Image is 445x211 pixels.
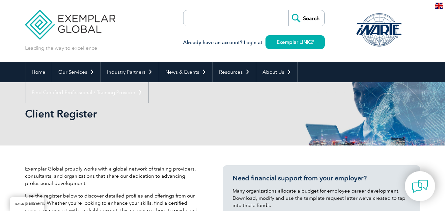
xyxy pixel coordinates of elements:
a: Find Certified Professional / Training Provider [25,82,149,103]
input: Search [288,10,324,26]
a: BACK TO TOP [10,197,44,211]
a: Our Services [52,62,100,82]
a: Exemplar LINK [265,35,325,49]
img: en [435,3,443,9]
img: contact-chat.png [412,178,428,195]
p: Leading the way to excellence [25,44,97,52]
p: Many organizations allocate a budget for employee career development. Download, modify and use th... [233,187,410,209]
p: Exemplar Global proudly works with a global network of training providers, consultants, and organ... [25,165,203,187]
a: Home [25,62,52,82]
h3: Need financial support from your employer? [233,174,410,182]
a: News & Events [159,62,212,82]
a: About Us [256,62,297,82]
h2: Client Register [25,109,302,119]
a: Industry Partners [101,62,159,82]
a: Resources [213,62,256,82]
h3: Already have an account? Login at [183,39,325,47]
img: open_square.png [310,40,314,44]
